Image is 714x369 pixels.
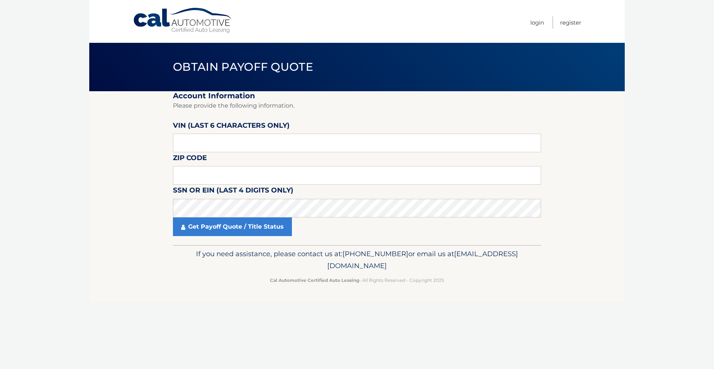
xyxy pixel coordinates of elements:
span: [PHONE_NUMBER] [342,249,408,258]
strong: Cal Automotive Certified Auto Leasing [270,277,359,283]
label: Zip Code [173,152,207,166]
a: Get Payoff Quote / Title Status [173,217,292,236]
p: If you need assistance, please contact us at: or email us at [178,248,536,272]
a: Login [530,16,544,29]
h2: Account Information [173,91,541,101]
p: Please provide the following information. [173,101,541,111]
p: - All Rights Reserved - Copyright 2025 [178,276,536,284]
a: Register [560,16,581,29]
a: Cal Automotive [133,7,233,34]
label: VIN (last 6 characters only) [173,120,290,134]
label: SSN or EIN (last 4 digits only) [173,185,293,198]
span: Obtain Payoff Quote [173,60,313,74]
